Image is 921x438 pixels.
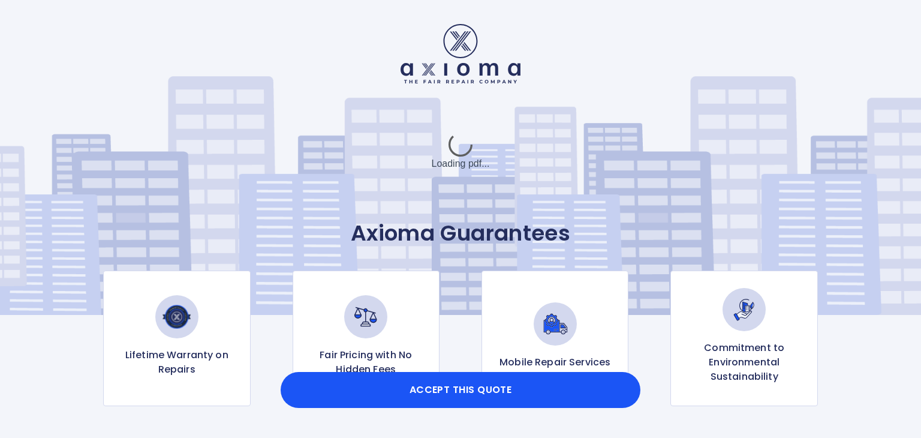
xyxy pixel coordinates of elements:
[723,288,766,331] img: Commitment to Environmental Sustainability
[52,220,869,247] p: Axioma Guarantees
[371,122,550,182] div: Loading pdf...
[281,372,640,408] button: Accept this Quote
[113,348,240,377] p: Lifetime Warranty on Repairs
[155,295,198,338] img: Lifetime Warranty on Repairs
[681,341,807,384] p: Commitment to Environmental Sustainability
[344,295,387,338] img: Fair Pricing with No Hidden Fees
[303,348,429,377] p: Fair Pricing with No Hidden Fees
[401,24,520,83] img: Logo
[499,355,610,370] p: Mobile Repair Services
[534,302,577,346] img: Mobile Repair Services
